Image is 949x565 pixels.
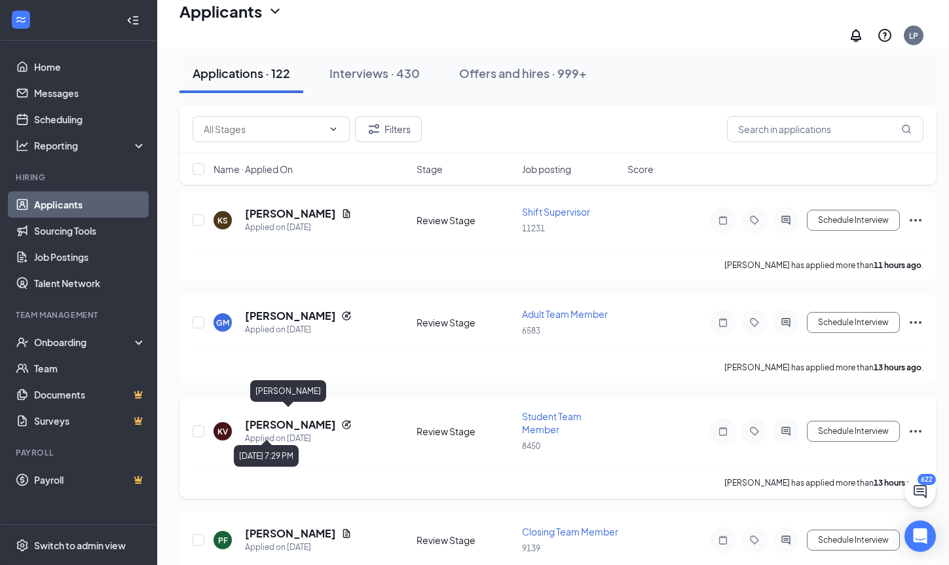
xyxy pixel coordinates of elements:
div: Applied on [DATE] [245,323,352,336]
a: Applicants [34,191,146,218]
svg: Notifications [848,28,864,43]
svg: Analysis [16,139,29,152]
svg: Document [341,208,352,219]
a: Team [34,355,146,381]
input: All Stages [204,122,323,136]
b: 13 hours ago [874,362,921,372]
span: Stage [417,163,443,176]
span: Score [627,163,654,176]
button: Schedule Interview [807,421,900,442]
svg: WorkstreamLogo [14,13,28,26]
span: 8450 [522,441,540,451]
button: Filter Filters [355,116,422,142]
a: Scheduling [34,106,146,132]
span: Student Team Member [522,410,582,435]
div: [DATE] 7:29 PM [234,445,299,467]
svg: Document [341,528,352,539]
div: Review Stage [417,425,514,438]
input: Search in applications [727,116,923,142]
div: KS [217,215,228,226]
div: Switch to admin view [34,539,126,552]
svg: Reapply [341,311,352,321]
svg: ActiveChat [778,215,794,225]
a: Home [34,54,146,80]
div: PF [218,535,228,546]
div: Applications · 122 [193,65,290,81]
svg: ChevronDown [328,124,339,134]
div: Review Stage [417,316,514,329]
div: Review Stage [417,534,514,547]
a: Messages [34,80,146,106]
b: 13 hours ago [874,478,921,488]
p: [PERSON_NAME] has applied more than . [724,477,923,488]
svg: Filter [366,121,382,137]
div: Interviews · 430 [329,65,420,81]
a: SurveysCrown [34,408,146,434]
svg: UserCheck [16,336,29,349]
div: Applied on [DATE] [245,541,352,554]
div: Applied on [DATE] [245,432,352,445]
svg: Note [715,535,731,545]
svg: ChatActive [912,484,928,499]
svg: Ellipses [908,423,923,439]
a: Sourcing Tools [34,218,146,244]
div: Payroll [16,447,143,458]
svg: Tag [747,317,762,328]
button: Schedule Interview [807,312,900,333]
svg: ActiveChat [778,535,794,545]
a: DocumentsCrown [34,381,146,408]
button: Schedule Interview [807,530,900,551]
div: [PERSON_NAME] [250,380,326,402]
svg: ActiveChat [778,317,794,328]
svg: Ellipses [908,315,923,330]
b: 11 hours ago [874,260,921,270]
svg: Collapse [126,14,140,27]
svg: Tag [747,426,762,437]
h5: [PERSON_NAME] [245,526,336,541]
svg: Ellipses [908,212,923,228]
div: Review Stage [417,214,514,227]
h5: [PERSON_NAME] [245,418,336,432]
span: Name · Applied On [214,163,293,176]
div: Hiring [16,172,143,183]
div: Applied on [DATE] [245,221,352,234]
button: Schedule Interview [807,210,900,231]
div: Open Intercom Messenger [904,520,936,552]
svg: MagnifyingGlass [901,124,912,134]
div: Reporting [34,139,147,152]
svg: ChevronDown [267,3,283,19]
button: ChatActive [904,476,936,507]
svg: Note [715,215,731,225]
p: [PERSON_NAME] has applied more than . [724,362,923,373]
svg: Reapply [341,419,352,430]
a: Talent Network [34,270,146,296]
h5: [PERSON_NAME] [245,206,336,221]
a: Job Postings [34,244,146,270]
div: KV [217,426,228,437]
svg: Note [715,317,731,328]
svg: QuestionInfo [877,28,893,43]
span: 6583 [522,326,540,336]
span: 11231 [522,224,545,233]
a: PayrollCrown [34,467,146,493]
div: 622 [918,474,936,485]
svg: Settings [16,539,29,552]
span: Adult Team Member [522,308,608,320]
span: Shift Supervisor [522,206,590,218]
div: LP [909,30,918,41]
span: Job posting [522,163,571,176]
div: Offers and hires · 999+ [459,65,587,81]
div: Onboarding [34,336,135,349]
div: GM [216,317,229,328]
h5: [PERSON_NAME] [245,309,336,323]
svg: Tag [747,215,762,225]
svg: Tag [747,535,762,545]
p: [PERSON_NAME] has applied more than . [724,260,923,271]
svg: ActiveChat [778,426,794,437]
svg: Note [715,426,731,437]
span: Closing Team Member [522,526,618,537]
span: 9139 [522,543,540,553]
div: Team Management [16,309,143,321]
